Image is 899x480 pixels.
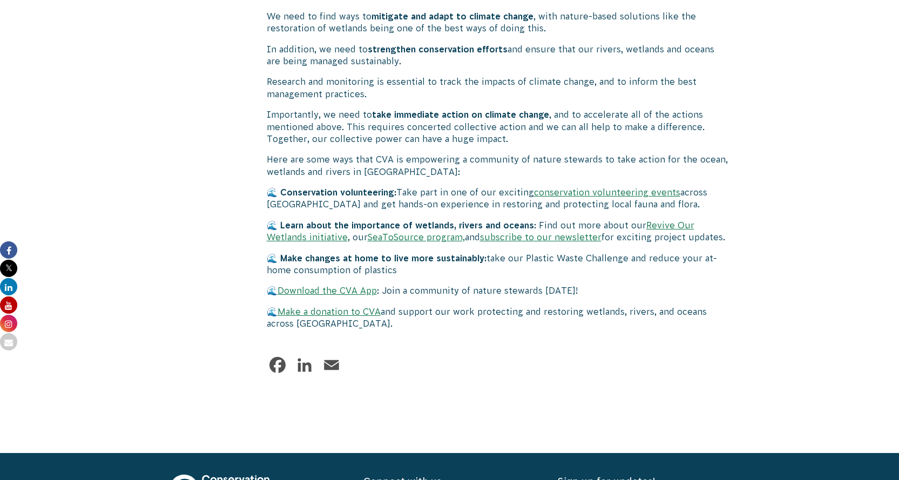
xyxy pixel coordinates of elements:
a: conservation volunteering events [534,187,680,197]
strong: 🌊 Learn about the importance of wetlands, rivers and oceans [267,220,534,230]
strong: mitigate and adapt to climate change [371,11,533,21]
p: We need to find ways to , with nature-based solutions like the restoration of wetlands being one ... [267,10,730,35]
p: Here are some ways that CVA is empowering a community of nature stewards to take action for the o... [267,153,730,178]
a: subscribe to our newsletter [480,232,601,242]
strong: strengthen conservation efforts [368,44,508,54]
strong: 🌊 Conservation volunteering: [267,187,396,197]
p: take our Plastic Waste Challenge and reduce your at-home consumption of plastics [267,252,730,276]
p: Importantly, we need to , and to accelerate all of the actions mentioned above. This requires con... [267,109,730,145]
a: Facebook [267,354,288,376]
a: LinkedIn [294,354,315,376]
a: Make a donation to CVA [278,307,381,316]
strong: take immediate action on climate change [372,110,549,119]
a: Email [321,354,342,376]
p: In addition, we need to and ensure that our rivers, wetlands and oceans are being managed sustain... [267,43,730,67]
p: : Find out more about our , our and for exciting project updates. [267,219,730,244]
p: Take part in one of our exciting across [GEOGRAPHIC_DATA] and get hands-on experience in restorin... [267,186,730,211]
strong: 🌊 Make changes at home to live more sustainably: [267,253,486,263]
p: Research and monitoring is essential to track the impacts of climate change, and to inform the be... [267,76,730,100]
a: Download the CVA App [278,286,377,295]
a: SeaToSource program, [368,232,465,242]
p: : Join a community of nature stewards [DATE]! [267,285,730,296]
strong: 🌊 [267,286,278,295]
strong: 🌊 [267,307,278,316]
p: and support our work protecting and restoring wetlands, rivers, and oceans across [GEOGRAPHIC_DATA]. [267,306,730,330]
